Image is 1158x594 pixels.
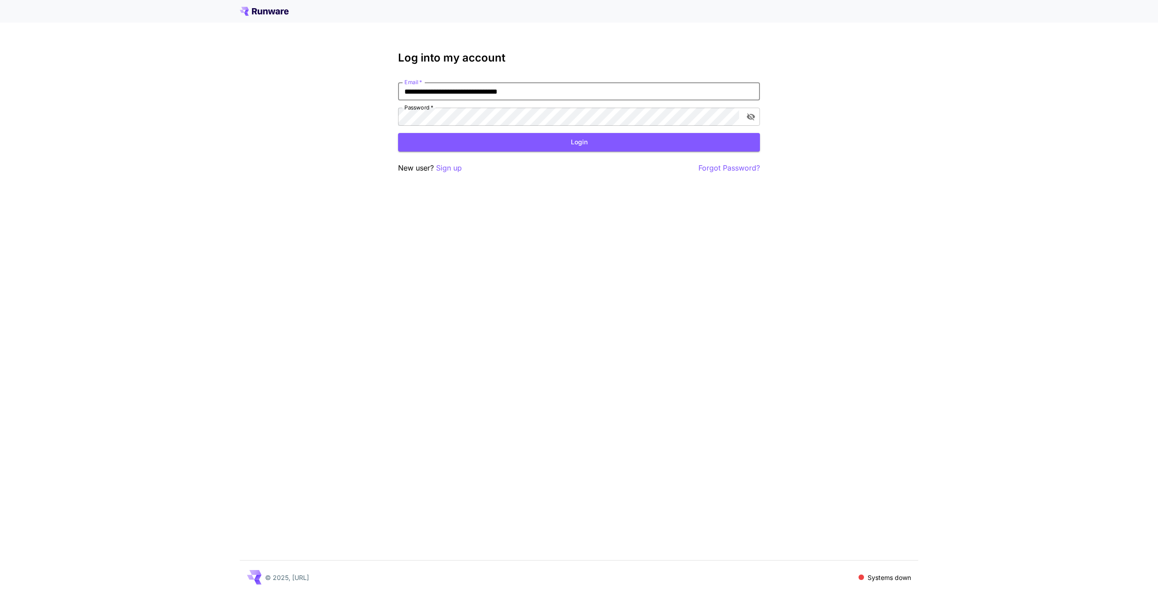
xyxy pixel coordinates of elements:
[404,78,422,86] label: Email
[698,162,760,174] button: Forgot Password?
[404,104,433,111] label: Password
[398,162,462,174] p: New user?
[398,133,760,152] button: Login
[265,573,309,582] p: © 2025, [URL]
[436,162,462,174] button: Sign up
[743,109,759,125] button: toggle password visibility
[398,52,760,64] h3: Log into my account
[868,573,911,582] p: Systems down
